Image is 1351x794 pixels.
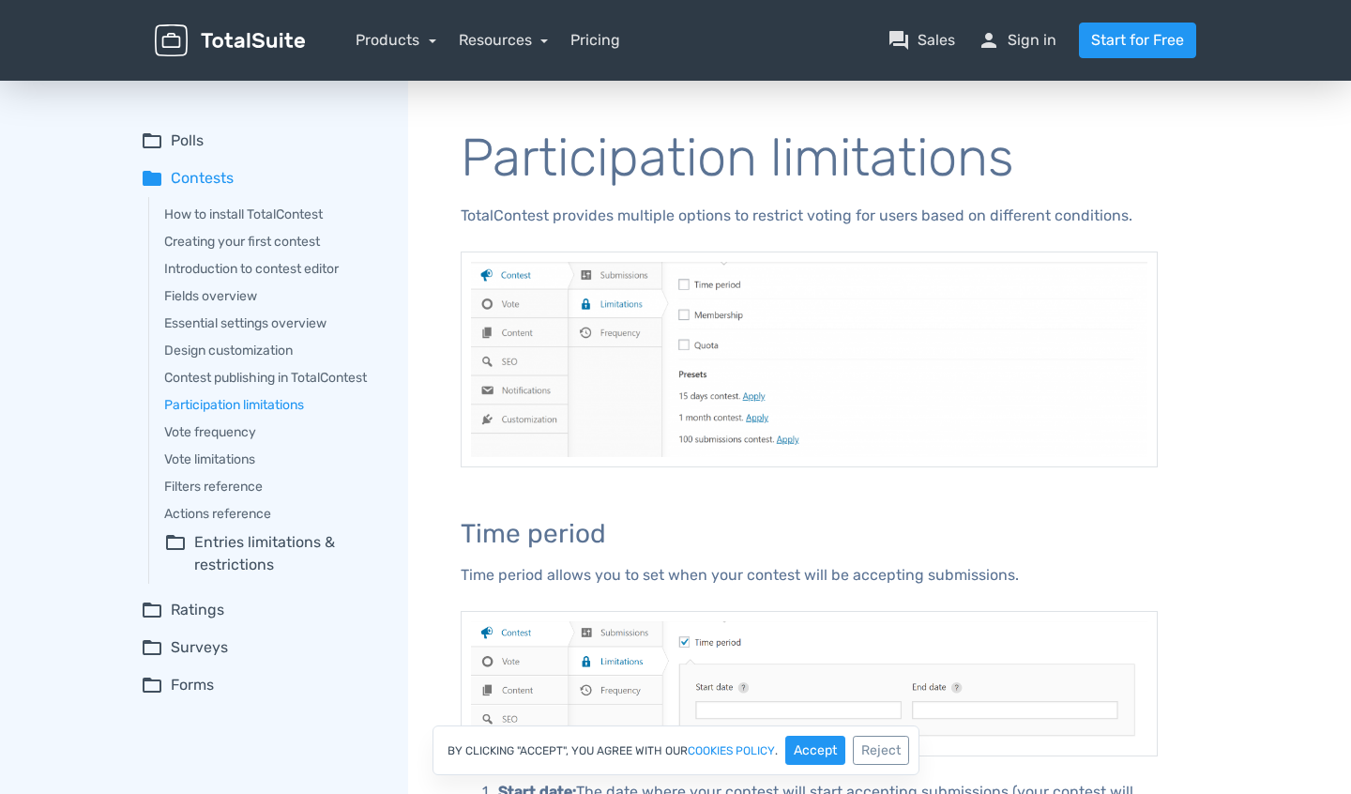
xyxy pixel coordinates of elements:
a: Pricing [570,29,620,52]
a: cookies policy [688,745,775,756]
summary: folder_openForms [141,674,382,696]
p: TotalContest provides multiple options to restrict voting for users based on different conditions. [461,203,1158,229]
a: Start for Free [1079,23,1196,58]
a: Resources [459,31,549,49]
a: Design customization [164,341,382,360]
summary: folder_openRatings [141,599,382,621]
span: folder_open [141,130,163,152]
a: Vote limitations [164,450,382,469]
span: folder [141,167,163,190]
span: folder_open [164,531,187,576]
a: Fields overview [164,286,382,306]
a: Filters reference [164,477,382,496]
a: question_answerSales [888,29,955,52]
a: Contest publishing in TotalContest [164,368,382,388]
img: TotalSuite for WordPress [155,24,305,57]
span: question_answer [888,29,910,52]
img: Participation limitations [461,252,1158,467]
a: How to install TotalContest [164,205,382,224]
summary: folder_openEntries limitations & restrictions [164,531,382,576]
a: Products [356,31,436,49]
a: Vote frequency [164,422,382,442]
span: folder_open [141,674,163,696]
summary: folder_openSurveys [141,636,382,659]
a: Participation limitations [164,395,382,415]
button: Reject [853,736,909,765]
a: Introduction to contest editor [164,259,382,279]
p: Time period allows you to set when your contest will be accepting submissions. [461,562,1158,588]
summary: folder_openPolls [141,130,382,152]
img: Participation date limitation [461,611,1158,756]
a: Essential settings overview [164,313,382,333]
a: Actions reference [164,504,382,524]
span: person [978,29,1000,52]
div: By clicking "Accept", you agree with our . [433,725,919,775]
h1: Participation limitations [461,130,1158,188]
h3: Time period [461,520,1158,549]
summary: folderContests [141,167,382,190]
button: Accept [785,736,845,765]
span: folder_open [141,636,163,659]
a: Creating your first contest [164,232,382,252]
span: folder_open [141,599,163,621]
a: personSign in [978,29,1056,52]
